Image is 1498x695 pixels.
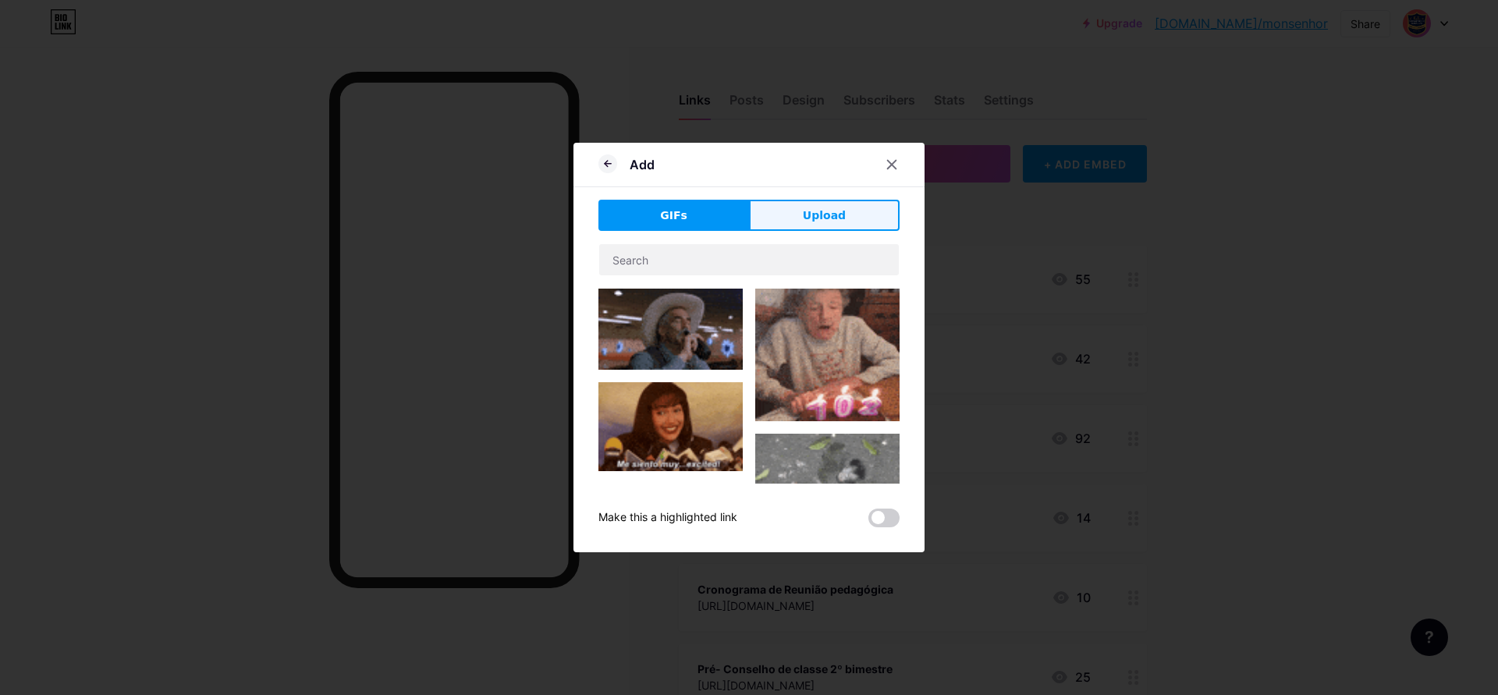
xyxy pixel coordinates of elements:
span: GIFs [660,207,687,224]
button: GIFs [598,200,749,231]
span: Upload [803,207,846,224]
img: Gihpy [598,382,743,472]
img: Gihpy [755,289,900,421]
img: Gihpy [755,434,900,529]
img: Gihpy [598,289,743,370]
div: Add [630,155,655,174]
button: Upload [749,200,900,231]
div: Make this a highlighted link [598,509,737,527]
input: Search [599,244,899,275]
